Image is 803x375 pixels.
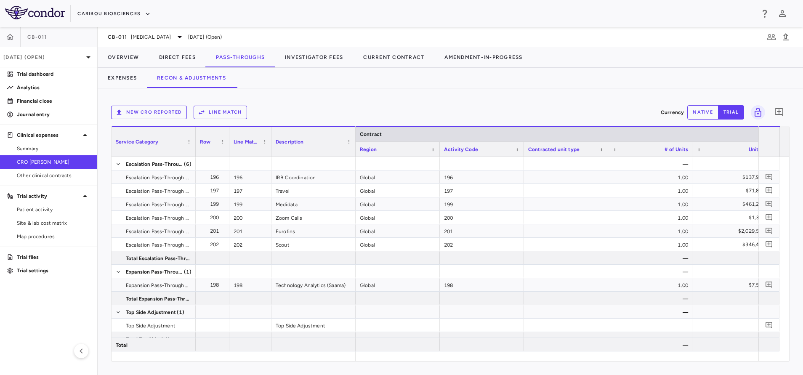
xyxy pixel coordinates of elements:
[353,47,434,67] button: Current Contract
[271,238,356,251] div: Scout
[440,170,524,184] div: 196
[111,106,187,119] button: New CRO reported
[763,225,775,237] button: Add comment
[98,68,147,88] button: Expenses
[356,184,440,197] div: Global
[700,278,772,292] div: $7,500.00
[203,184,225,197] div: 197
[763,319,775,331] button: Add comment
[749,146,773,152] span: Unit price
[608,332,692,345] div: —
[765,321,773,329] svg: Add comment
[229,170,271,184] div: 196
[608,238,692,251] div: 1.00
[765,186,773,194] svg: Add comment
[229,238,271,251] div: 202
[608,292,692,305] div: —
[763,279,775,290] button: Add comment
[608,305,692,318] div: —
[356,238,440,251] div: Global
[356,278,440,291] div: Global
[271,197,356,210] div: Medidata
[275,47,353,67] button: Investigator Fees
[203,170,225,184] div: 196
[229,224,271,237] div: 201
[271,211,356,224] div: Zoom Calls
[765,173,773,181] svg: Add comment
[17,145,90,152] span: Summary
[203,211,225,224] div: 200
[126,198,191,211] span: Escalation Pass-Through Expenses
[747,105,765,120] span: You do not have permission to lock or unlock grids
[17,84,90,91] p: Analytics
[17,111,90,118] p: Journal entry
[608,338,692,351] div: —
[17,233,90,240] span: Map procedures
[700,211,772,224] div: $1,381.00
[608,251,692,264] div: —
[528,146,580,152] span: Contracted unit type
[356,197,440,210] div: Global
[765,240,773,248] svg: Add comment
[360,131,382,137] span: Contract
[27,34,47,40] span: CB-011
[271,224,356,237] div: Eurofins
[271,184,356,197] div: Travel
[116,139,158,145] span: Service Category
[17,267,90,274] p: Trial settings
[188,33,222,41] span: [DATE] (Open)
[184,157,191,171] span: (6)
[687,105,718,120] button: native
[77,7,151,21] button: Caribou Biosciences
[700,319,772,332] div: —
[271,319,356,332] div: Top Side Adjustment
[608,184,692,197] div: 1.00
[203,224,225,238] div: 201
[234,139,260,145] span: Line Match
[608,170,692,184] div: 1.00
[665,146,689,152] span: # of Units
[17,253,90,261] p: Trial files
[206,47,275,67] button: Pass-Throughs
[661,109,684,116] p: Currency
[126,306,176,319] span: Top Side Adjustment
[763,198,775,210] button: Add comment
[200,139,210,145] span: Row
[772,105,786,120] button: Add comment
[17,219,90,227] span: Site & lab cost matrix
[700,224,772,238] div: $2,029,518.00
[126,265,183,279] span: Expansion Pass-Through Expenses
[17,131,80,139] p: Clinical expenses
[17,172,90,179] span: Other clinical contracts
[229,184,271,197] div: 197
[763,171,775,183] button: Add comment
[98,47,149,67] button: Overview
[608,224,692,237] div: 1.00
[149,47,206,67] button: Direct Fees
[126,279,191,292] span: Expansion Pass-Through Expenses
[763,239,775,250] button: Add comment
[17,70,90,78] p: Trial dashboard
[763,185,775,196] button: Add comment
[276,139,304,145] span: Description
[126,184,191,198] span: Escalation Pass-Through Expenses
[126,157,183,171] span: Escalation Pass-Through Expenses
[608,265,692,278] div: —
[444,146,478,152] span: Activity Code
[17,206,90,213] span: Patient activity
[203,278,225,292] div: 198
[356,224,440,237] div: Global
[700,170,772,184] div: $137,922.00
[271,278,356,291] div: Technology Analytics (Saama)
[116,338,128,352] span: Total
[765,281,773,289] svg: Add comment
[229,278,271,291] div: 198
[17,158,90,166] span: CRO [PERSON_NAME]
[440,278,524,291] div: 198
[17,97,90,105] p: Financial close
[126,225,191,238] span: Escalation Pass-Through Expenses
[608,319,692,332] div: —
[440,238,524,251] div: 202
[440,224,524,237] div: 201
[608,157,692,170] div: —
